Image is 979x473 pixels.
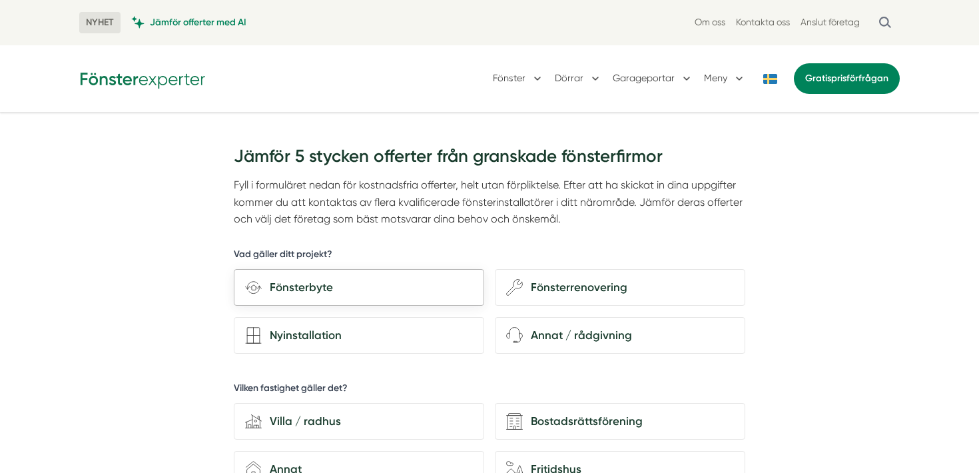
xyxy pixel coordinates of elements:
h5: Vad gäller ditt projekt? [234,248,332,264]
a: Jämför offerter med AI [131,16,246,29]
a: Anslut företag [801,16,860,29]
span: Gratis [805,73,831,84]
button: Meny [704,61,746,96]
span: Jämför offerter med AI [150,16,246,29]
img: Fönsterexperter Logotyp [79,68,206,89]
a: Gratisprisförfrågan [794,63,900,94]
p: Fyll i formuläret nedan för kostnadsfria offerter, helt utan förpliktelse. Efter att ha skickat i... [234,177,745,227]
button: Öppna sök [870,11,900,35]
a: Kontakta oss [736,16,790,29]
h3: Jämför 5 stycken offerter från granskade fönsterfirmor [234,139,745,177]
button: Dörrar [555,61,602,96]
button: Garageportar [613,61,693,96]
button: Fönster [493,61,544,96]
span: NYHET [79,12,121,33]
h5: Vilken fastighet gäller det? [234,382,348,398]
a: Om oss [695,16,725,29]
